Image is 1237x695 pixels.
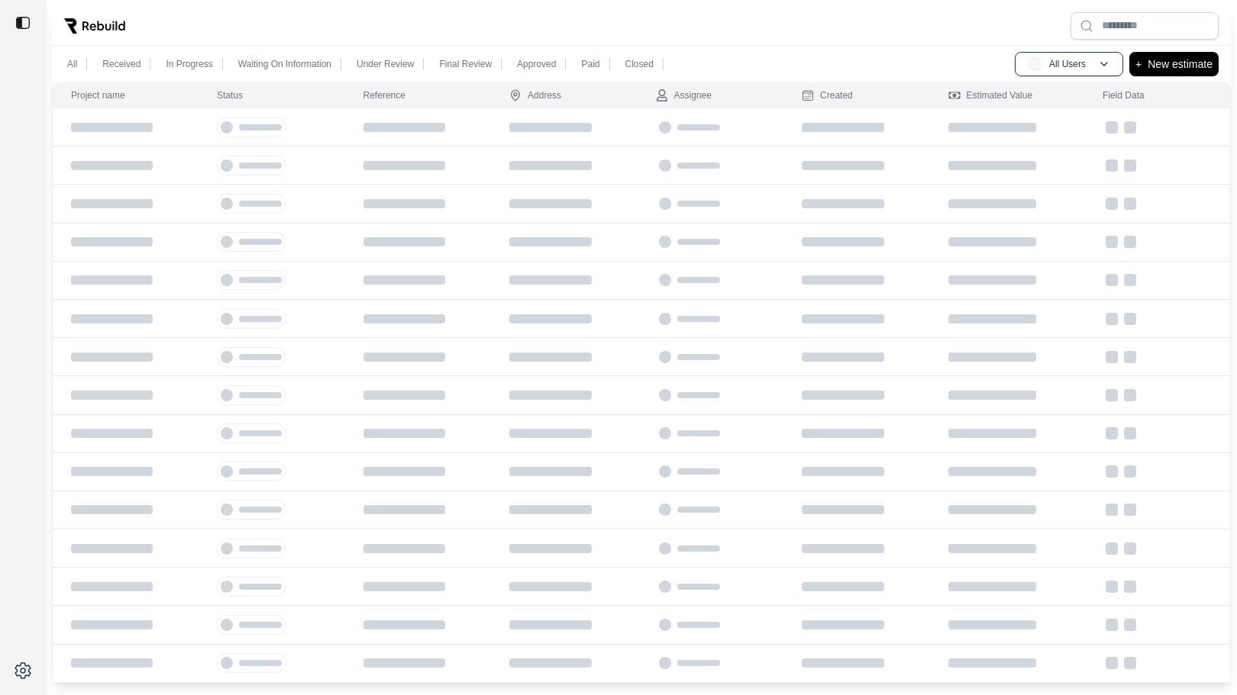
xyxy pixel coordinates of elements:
div: Estimated Value [948,89,1033,101]
p: All [67,58,77,70]
div: Status [217,89,243,101]
img: toggle sidebar [15,15,31,31]
div: Project name [71,89,125,101]
div: Assignee [656,89,712,101]
p: Closed [625,58,654,70]
div: Field Data [1103,89,1145,101]
div: Created [802,89,853,101]
p: All Users [1049,58,1086,70]
p: Under Review [357,58,414,70]
div: Address [509,89,561,101]
p: Final Review [439,58,492,70]
p: Received [102,58,140,70]
span: AU [1028,56,1043,72]
button: +New estimate [1129,52,1219,76]
p: New estimate [1148,55,1213,73]
p: In Progress [166,58,212,70]
p: Waiting On Information [238,58,331,70]
p: Approved [517,58,556,70]
p: + [1135,55,1142,73]
div: Reference [363,89,405,101]
img: Rebuild [64,18,125,34]
button: AUAll Users [1015,52,1123,76]
p: Paid [581,58,599,70]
